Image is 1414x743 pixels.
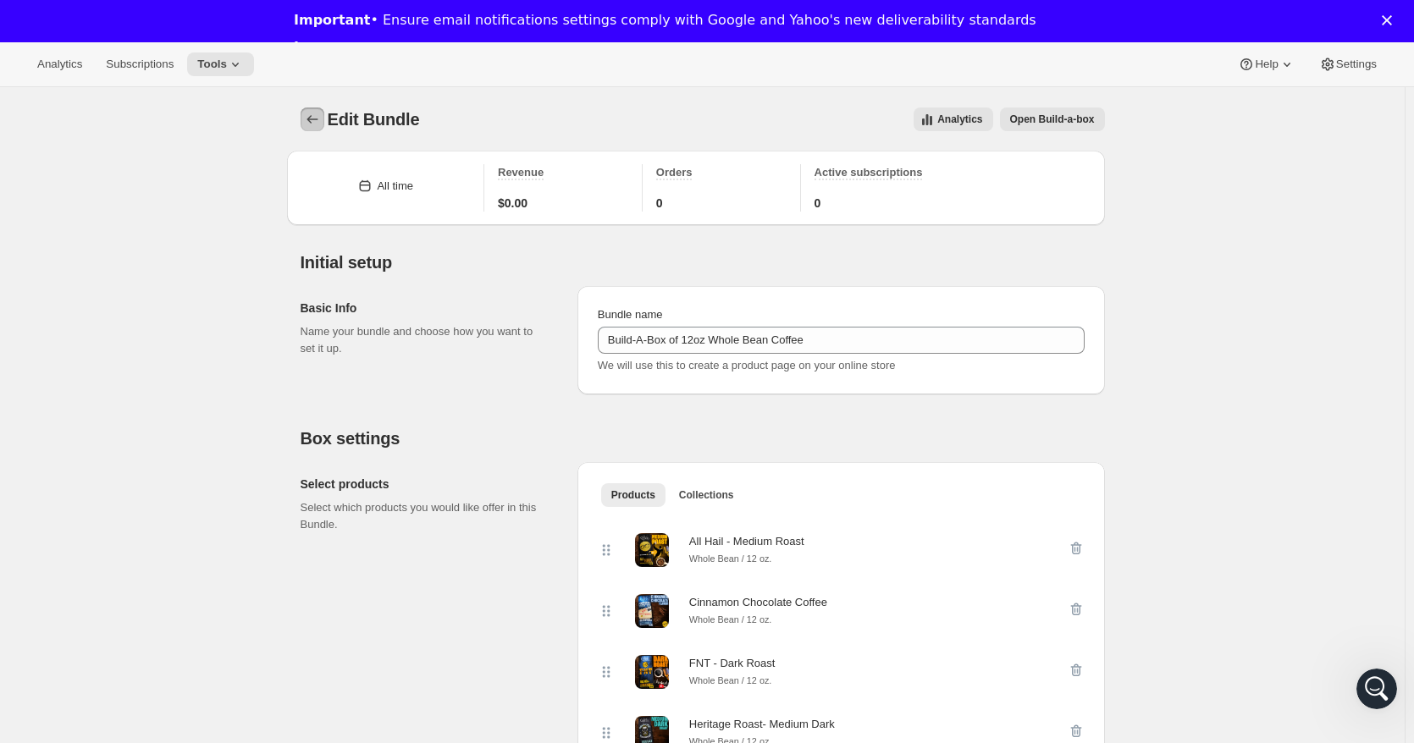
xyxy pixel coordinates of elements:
[301,300,550,316] h2: Basic Info
[689,655,776,672] div: FNT - Dark Roast
[14,333,325,498] div: Fin says…
[37,58,82,71] span: Analytics
[1255,58,1278,71] span: Help
[27,465,93,475] div: Fin • 6m ago
[656,195,663,212] span: 0
[75,143,312,309] div: Hey guys, [PERSON_NAME] from Geek Grind Coffee here, on this new site we created. I think you all...
[301,476,550,493] h2: Select products
[815,166,923,179] span: Active subscriptions
[187,52,254,76] button: Tools
[1228,52,1305,76] button: Help
[11,7,43,39] button: go back
[689,716,835,733] div: Heritage Roast- Medium Dark
[815,195,821,212] span: 0
[80,554,94,568] button: Upload attachment
[598,359,896,371] span: We will use this to create a product page on your online store
[498,195,527,212] span: $0.00
[598,327,1085,354] input: ie. Smoothie box
[689,594,827,611] div: Cinnamon Chocolate Coffee
[301,323,550,357] p: Name your bundle and choose how you want to set it up.
[27,417,264,450] div: Our usual reply time 🕒
[41,435,137,449] b: A few minutes
[301,107,324,131] button: Bundles
[328,110,420,129] span: Edit Bundle
[679,488,734,502] span: Collections
[301,428,1105,449] h2: Box settings
[14,333,278,461] div: You’ll get replies here and in your email:✉️[EMAIL_ADDRESS][DOMAIN_NAME]Our usual reply time🕒A fe...
[1336,58,1377,71] span: Settings
[937,113,982,126] span: Analytics
[197,58,227,71] span: Tools
[53,554,67,568] button: Gif picker
[656,166,693,179] span: Orders
[1010,113,1095,126] span: Open Build-a-box
[96,52,184,76] button: Subscriptions
[689,614,772,625] small: Whole Bean / 12 oz.
[377,178,413,195] div: All time
[301,499,550,533] p: Select which products you would like offer in this Bundle.
[689,675,772,685] small: Whole Bean / 12 oz.
[265,7,297,39] button: Home
[27,377,162,407] b: [EMAIL_ADDRESS][DOMAIN_NAME]
[635,594,669,628] img: Cinnamon Chocolate Coffee
[611,488,655,502] span: Products
[14,133,325,333] div: Patrick says…
[689,553,772,564] small: Whole Bean / 12 oz.
[1356,669,1397,709] iframe: Intercom live chat
[27,52,92,76] button: Analytics
[1309,52,1387,76] button: Settings
[61,133,325,319] div: Hey guys, [PERSON_NAME] from Geek Grind Coffee here, on this new site we created. I think you all...
[106,58,174,71] span: Subscriptions
[26,554,40,568] button: Emoji picker
[82,21,211,38] p: The team can also help
[914,107,992,131] button: View all analytics related to this specific bundles, within certain timeframes
[1000,107,1105,131] button: View links to open the build-a-box on the online store
[82,8,102,21] h1: Fin
[14,519,324,548] textarea: Message…
[301,252,1105,272] h2: Initial setup
[689,533,804,550] div: All Hail - Medium Roast
[108,554,121,568] button: Start recording
[635,533,669,567] img: All Hail - Medium Roast
[635,655,669,689] img: FNT - Dark Roast
[498,166,544,179] span: Revenue
[294,12,370,28] b: Important
[598,308,663,321] span: Bundle name
[27,343,264,409] div: You’ll get replies here and in your email: ✉️
[294,39,381,58] a: Learn more
[290,548,318,575] button: Send a message…
[297,7,328,37] div: Close
[48,9,75,36] img: Profile image for Fin
[1382,15,1399,25] div: Close
[294,12,1036,29] div: • Ensure email notifications settings comply with Google and Yahoo's new deliverability standards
